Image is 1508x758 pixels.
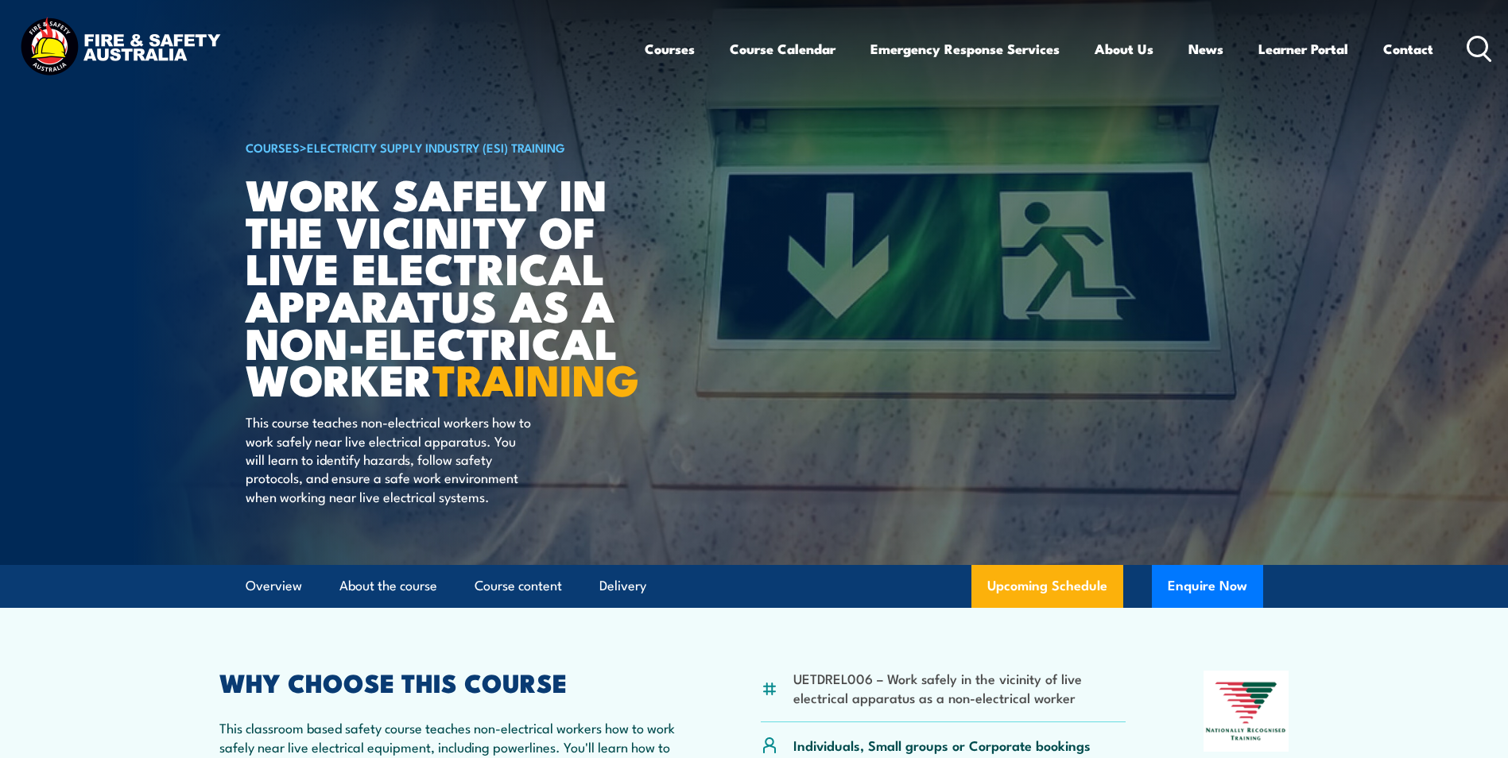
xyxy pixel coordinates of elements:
[1258,28,1348,70] a: Learner Portal
[475,565,562,607] a: Course content
[1188,28,1223,70] a: News
[307,138,565,156] a: Electricity Supply Industry (ESI) Training
[219,671,684,693] h2: WHY CHOOSE THIS COURSE
[730,28,835,70] a: Course Calendar
[971,565,1123,608] a: Upcoming Schedule
[1383,28,1433,70] a: Contact
[870,28,1060,70] a: Emergency Response Services
[246,138,300,156] a: COURSES
[246,175,638,397] h1: Work safely in the vicinity of live electrical apparatus as a non-electrical worker
[1152,565,1263,608] button: Enquire Now
[246,565,302,607] a: Overview
[793,669,1126,706] li: UETDREL006 – Work safely in the vicinity of live electrical apparatus as a non-electrical worker
[246,137,638,157] h6: >
[1095,28,1153,70] a: About Us
[793,736,1091,754] p: Individuals, Small groups or Corporate bookings
[1204,671,1289,752] img: Nationally Recognised Training logo.
[599,565,646,607] a: Delivery
[645,28,695,70] a: Courses
[339,565,437,607] a: About the course
[432,345,639,411] strong: TRAINING
[246,412,536,505] p: This course teaches non-electrical workers how to work safely near live electrical apparatus. You...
